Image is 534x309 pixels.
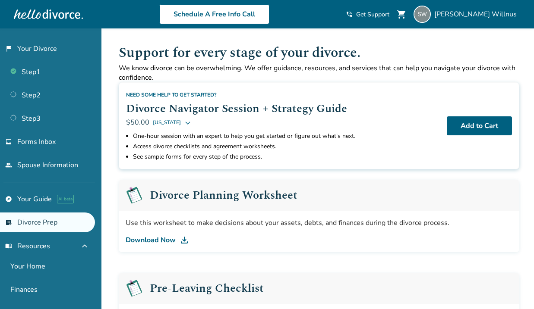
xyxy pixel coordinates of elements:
span: flag_2 [5,45,12,52]
span: AI beta [57,195,74,203]
span: $50.00 [126,118,149,127]
img: DL [179,235,190,245]
span: Forms Inbox [17,137,56,147]
span: [US_STATE] [153,117,181,128]
span: Resources [5,241,50,251]
span: Need some help to get started? [126,91,217,98]
a: Download Now [126,235,512,245]
a: Schedule A Free Info Call [159,4,269,24]
h2: Divorce Navigator Session + Strategy Guide [126,100,440,117]
li: Access divorce checklists and agreement worksheets. [133,141,440,152]
span: shopping_cart [396,9,407,19]
p: We know divorce can be overwhelming. We offer guidance, resources, and services that can help you... [119,63,519,82]
span: phone_in_talk [346,11,353,18]
a: phone_in_talkGet Support [346,10,389,19]
button: [US_STATE] [153,117,191,128]
div: Use this worksheet to make decisions about your assets, debts, and finances during the divorce pr... [126,218,512,228]
span: explore [5,196,12,203]
span: people [5,162,12,169]
img: Pre-Leaving Checklist [126,280,143,297]
span: menu_book [5,243,12,250]
span: [PERSON_NAME] Willnus [434,9,520,19]
li: One-hour session with an expert to help you get started or figure out what's next. [133,131,440,141]
span: list_alt_check [5,219,12,226]
li: See sample forms for every step of the process. [133,152,440,162]
span: expand_less [79,241,90,251]
h1: Support for every stage of your divorce. [119,42,519,63]
img: Pre-Leaving Checklist [126,187,143,204]
img: shwrx1@gmail.com [414,6,431,23]
h2: Divorce Planning Worksheet [150,190,297,201]
span: inbox [5,138,12,145]
button: Add to Cart [447,116,512,135]
h2: Pre-Leaving Checklist [150,283,264,294]
span: Get Support [356,10,389,19]
iframe: Chat Widget [491,268,534,309]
